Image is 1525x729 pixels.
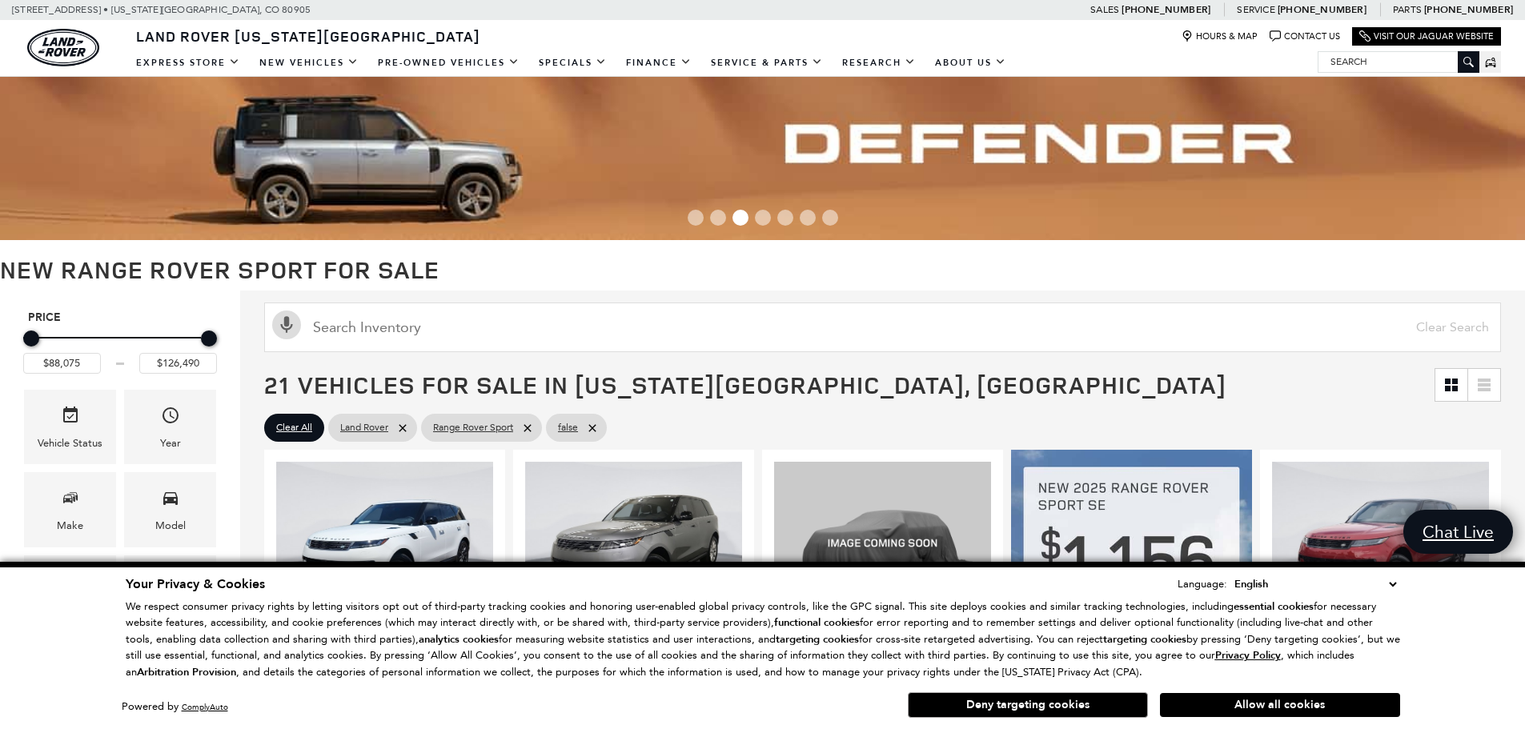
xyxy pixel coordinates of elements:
button: Allow all cookies [1160,693,1400,717]
div: ModelModel [124,472,216,547]
div: Maximum Price [201,330,217,346]
span: Go to slide 1 [688,210,704,226]
input: Search [1318,52,1479,71]
button: Deny targeting cookies [908,692,1148,718]
a: EXPRESS STORE [126,49,250,77]
a: Privacy Policy [1215,649,1281,661]
span: Sales [1090,4,1119,15]
span: Go to slide 3 [732,210,748,226]
span: Parts [1393,4,1422,15]
strong: targeting cookies [776,632,859,647]
img: 2025 Land Rover Range Rover Sport SE 1 [1272,462,1491,627]
span: Go to slide 7 [822,210,838,226]
strong: functional cookies [774,615,860,630]
img: Land Rover [27,29,99,66]
svg: Click to toggle on voice search [272,310,301,339]
a: Specials [529,49,616,77]
strong: essential cookies [1234,599,1314,614]
div: Keywords by Traffic [177,94,270,105]
strong: targeting cookies [1103,632,1186,647]
div: Price [23,325,217,374]
div: v 4.0.25 [45,26,78,38]
img: tab_keywords_by_traffic_grey.svg [159,93,172,106]
p: We respect consumer privacy rights by letting visitors opt out of third-party tracking cookies an... [126,599,1400,681]
div: Domain: [DOMAIN_NAME] [42,42,176,54]
img: website_grey.svg [26,42,38,54]
div: VehicleVehicle Status [24,390,116,464]
a: Contact Us [1270,30,1340,42]
span: Service [1237,4,1274,15]
div: Powered by [122,702,228,712]
div: Model [155,517,186,535]
input: Minimum [23,353,101,374]
a: Grid View [1435,369,1467,401]
a: Visit Our Jaguar Website [1359,30,1494,42]
img: logo_orange.svg [26,26,38,38]
u: Privacy Policy [1215,648,1281,663]
div: Domain Overview [61,94,143,105]
span: Land Rover [US_STATE][GEOGRAPHIC_DATA] [136,26,480,46]
span: Chat Live [1415,521,1502,543]
a: New Vehicles [250,49,368,77]
span: false [558,418,578,438]
span: Clear All [276,418,312,438]
a: [PHONE_NUMBER] [1122,3,1210,16]
img: 2025 Land Rover Range Rover Sport SE 1 [276,462,496,627]
input: Maximum [139,353,217,374]
div: TrimTrim [24,555,116,630]
a: [STREET_ADDRESS] • [US_STATE][GEOGRAPHIC_DATA], CO 80905 [12,4,311,15]
span: Make [61,484,80,517]
div: MakeMake [24,472,116,547]
span: Go to slide 6 [800,210,816,226]
span: Go to slide 5 [777,210,793,226]
img: 2025 Land Rover Range Rover Sport SE 1 [525,462,744,627]
span: Your Privacy & Cookies [126,575,265,593]
input: Search Inventory [264,302,1501,352]
div: Make [57,517,83,535]
span: 21 Vehicles for Sale in [US_STATE][GEOGRAPHIC_DATA], [GEOGRAPHIC_DATA] [264,368,1226,401]
div: 1 / 2 [1272,462,1491,627]
div: Language: [1178,579,1227,589]
a: [PHONE_NUMBER] [1278,3,1366,16]
nav: Main Navigation [126,49,1016,77]
span: Land Rover [340,418,388,438]
span: Go to slide 2 [710,210,726,226]
img: 2025 Land Rover Range Rover Sport SE [774,462,991,624]
a: Land Rover [US_STATE][GEOGRAPHIC_DATA] [126,26,490,46]
a: Hours & Map [1182,30,1258,42]
img: tab_domain_overview_orange.svg [43,93,56,106]
a: About Us [925,49,1016,77]
span: Year [161,402,180,435]
span: Vehicle [61,402,80,435]
span: Range Rover Sport [433,418,513,438]
a: ComplyAuto [182,702,228,712]
a: [PHONE_NUMBER] [1424,3,1513,16]
a: Research [833,49,925,77]
a: Service & Parts [701,49,833,77]
h5: Price [28,310,212,325]
a: Chat Live [1403,510,1513,554]
div: FeaturesFeatures [124,555,216,630]
div: Minimum Price [23,330,39,346]
select: Language Select [1230,575,1400,593]
a: Finance [616,49,701,77]
div: YearYear [124,390,216,464]
a: Pre-Owned Vehicles [368,49,529,77]
a: land-rover [27,29,99,66]
div: 1 / 2 [525,462,744,627]
span: Model [161,484,180,517]
strong: analytics cookies [419,632,499,647]
div: Vehicle Status [38,435,102,452]
div: Year [160,435,181,452]
div: 1 / 2 [276,462,496,627]
span: Go to slide 4 [755,210,771,226]
strong: Arbitration Provision [137,665,236,679]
